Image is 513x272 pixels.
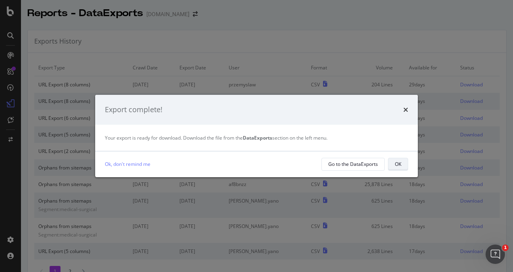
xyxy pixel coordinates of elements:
[328,161,378,167] div: Go to the DataExports
[321,158,385,171] button: Go to the DataExports
[105,160,150,168] a: Ok, don't remind me
[486,245,505,264] iframe: Intercom live chat
[95,95,418,177] div: modal
[243,134,272,141] strong: DataExports
[395,161,401,167] div: OK
[243,134,327,141] span: section on the left menu.
[105,134,408,141] div: Your export is ready for download. Download the file from the
[403,105,408,115] div: times
[105,105,163,115] div: Export complete!
[388,158,408,171] button: OK
[502,245,509,251] span: 1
